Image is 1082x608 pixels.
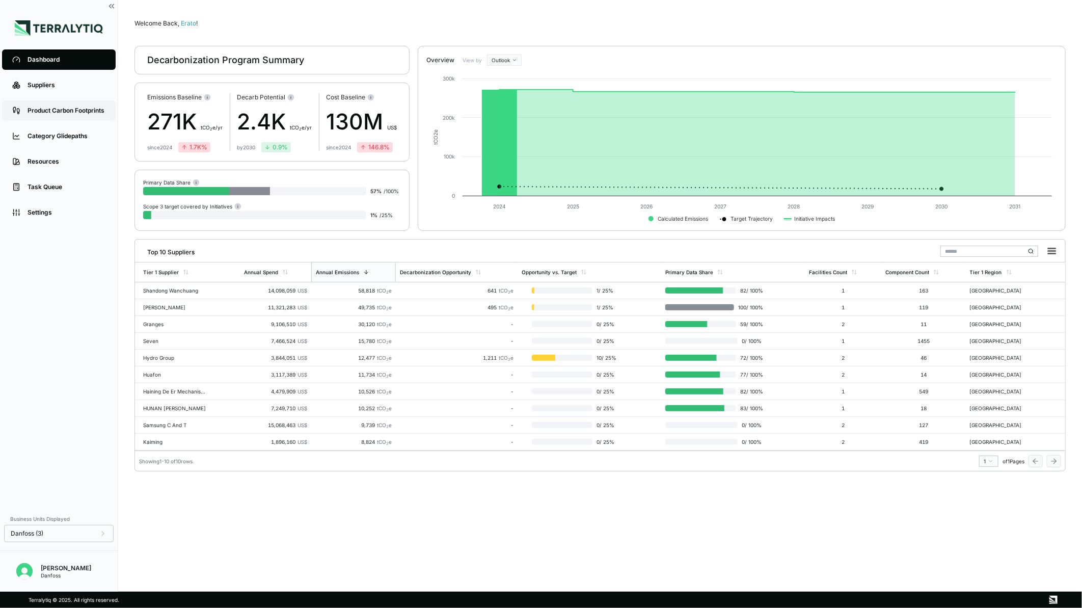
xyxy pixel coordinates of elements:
div: Huafon [143,372,208,378]
sub: 2 [386,391,389,395]
span: 0 / 100 % [738,422,763,428]
sub: 2 [210,127,212,131]
div: 4,479,909 [244,388,307,394]
text: Initiative Impacts [795,216,835,222]
span: 0 / 25 % [592,372,619,378]
text: 2028 [788,203,800,209]
div: Haining De Er Mechanism Manufacture [143,388,208,394]
div: 12,477 [315,355,392,361]
button: Open user button [12,559,37,584]
span: 0 / 25 % [592,439,619,445]
span: US$ [297,338,307,344]
sub: 2 [386,357,389,362]
div: Task Queue [28,183,105,191]
text: 200k [443,115,455,121]
div: Tier 1 Region [970,269,1002,275]
div: Annual Spend [244,269,278,275]
div: by 2030 [237,144,255,150]
div: 2.4K [237,105,312,138]
text: Target Trajectory [731,216,773,222]
div: 1455 [885,338,961,344]
div: - [400,422,513,428]
sub: 2 [508,290,510,295]
div: Product Carbon Footprints [28,107,105,115]
sub: 2 [386,441,389,446]
div: - [400,321,513,327]
div: 130M [326,105,397,138]
div: Settings [28,208,105,217]
span: 0 / 25 % [592,422,619,428]
div: [GEOGRAPHIC_DATA] [970,321,1035,327]
div: Seven [143,338,208,344]
div: Decarbonization Program Summary [147,54,304,66]
span: US$ [297,405,307,411]
span: US$ [297,321,307,327]
div: Tier 1 Supplier [143,269,179,275]
span: 0 / 25 % [592,405,619,411]
div: 1 [809,287,877,294]
div: HUNAN [PERSON_NAME] [143,405,208,411]
text: Calculated Emissions [658,216,708,222]
div: 7,466,524 [244,338,307,344]
span: 82 / 100 % [736,287,763,294]
div: 1.7K % [181,143,207,151]
text: 2030 [935,203,948,209]
span: tCO e [377,287,392,294]
div: 419 [885,439,961,445]
div: [GEOGRAPHIC_DATA] [970,439,1035,445]
div: Top 10 Suppliers [139,244,195,256]
sub: 2 [386,425,389,429]
span: 0 / 25 % [592,388,619,394]
text: 0 [452,193,455,199]
span: US$ [297,355,307,361]
div: 0.9 % [264,143,288,151]
div: since 2024 [147,144,172,150]
span: 83 / 100 % [736,405,763,411]
span: US$ [297,304,307,310]
div: Business Units Displayed [4,513,114,525]
div: Granges [143,321,208,327]
label: View by [463,57,483,63]
text: 100k [444,153,455,160]
div: 1 [809,304,877,310]
span: tCO e [377,388,392,394]
div: Decarbonization Opportunity [400,269,471,275]
span: tCO e [377,422,392,428]
div: 8,824 [315,439,392,445]
div: Showing 1 - 10 of 10 rows [139,458,193,464]
div: 2 [809,355,877,361]
div: 146.8 % [360,143,390,151]
div: 30,120 [315,321,392,327]
div: Cost Baseline [326,93,397,101]
div: 3,117,389 [244,372,307,378]
div: 1 [984,458,994,464]
span: tCO e [377,372,392,378]
span: 10 / 25 % [592,355,619,361]
sub: 2 [299,127,302,131]
span: 0 / 25 % [592,321,619,327]
div: 46 [885,355,961,361]
div: 3,844,051 [244,355,307,361]
div: Hydro Group [143,355,208,361]
span: 59 / 100 % [736,321,763,327]
div: Resources [28,157,105,166]
div: [GEOGRAPHIC_DATA] [970,338,1035,344]
div: 11,321,283 [244,304,307,310]
span: tCO e [377,439,392,445]
div: Danfoss [41,572,91,578]
span: tCO e [499,287,513,294]
span: US$ [297,372,307,378]
div: 495 [400,304,513,310]
button: Outlook [487,55,522,66]
div: - [400,388,513,394]
div: Opportunity vs. Target [522,269,577,275]
text: 2026 [641,203,653,209]
div: 271K [147,105,223,138]
div: 1 [809,405,877,411]
span: of 1 Pages [1003,458,1024,464]
div: Primary Data Share [665,269,713,275]
sub: 2 [386,340,389,345]
span: tCO e [377,338,392,344]
div: Shandong Wanchuang [143,287,208,294]
span: ! [196,19,198,27]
